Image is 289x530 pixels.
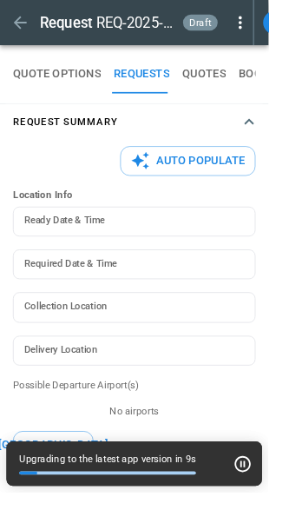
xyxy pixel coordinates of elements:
[196,59,243,101] button: QUOTES
[200,18,231,30] span: draft
[129,157,275,189] button: Auto Populate
[21,487,211,502] div: Upgrading to the latest app version in 9s
[14,268,263,301] input: Choose date
[14,128,127,136] h4: Request Summary
[14,59,108,101] button: QUOTE OPTIONS
[14,464,101,494] button: [GEOGRAPHIC_DATA]
[103,14,190,35] h2: REQ-2025-010889
[43,14,100,35] h1: Request
[14,407,275,422] p: Possible Departure Airport(s)
[122,59,182,101] button: REQUESTS
[14,203,275,216] h6: Location Info
[14,222,263,255] input: Choose date
[14,435,275,450] p: No airports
